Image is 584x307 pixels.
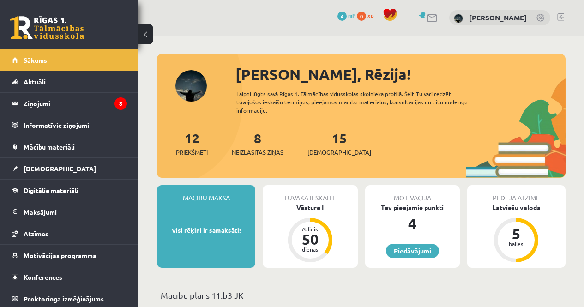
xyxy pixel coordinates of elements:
span: Aktuāli [24,78,46,86]
a: Piedāvājumi [386,244,439,258]
i: 8 [114,97,127,110]
a: Digitālie materiāli [12,180,127,201]
span: Mācību materiāli [24,143,75,151]
div: Motivācija [365,185,460,203]
div: Mācību maksa [157,185,255,203]
a: Latviešu valoda 5 balles [467,203,566,264]
div: Vēsture I [263,203,357,212]
a: Aktuāli [12,71,127,92]
div: Pēdējā atzīme [467,185,566,203]
a: Vēsture I Atlicis 50 dienas [263,203,357,264]
div: Tuvākā ieskaite [263,185,357,203]
span: Priekšmeti [176,148,208,157]
span: mP [348,12,355,19]
span: Konferences [24,273,62,281]
span: [DEMOGRAPHIC_DATA] [307,148,371,157]
span: [DEMOGRAPHIC_DATA] [24,164,96,173]
span: Sākums [24,56,47,64]
img: Rēzija Zariņa [454,14,463,23]
div: Laipni lūgts savā Rīgas 1. Tālmācības vidusskolas skolnieka profilā. Šeit Tu vari redzēt tuvojošo... [236,90,482,114]
div: 5 [502,226,530,241]
a: [DEMOGRAPHIC_DATA] [12,158,127,179]
div: Tev pieejamie punkti [365,203,460,212]
div: Atlicis [296,226,324,232]
p: Mācību plāns 11.b3 JK [161,289,562,301]
a: 15[DEMOGRAPHIC_DATA] [307,130,371,157]
p: Visi rēķini ir samaksāti! [162,226,251,235]
span: Neizlasītās ziņas [232,148,283,157]
div: 4 [365,212,460,235]
a: Ziņojumi8 [12,93,127,114]
a: Motivācijas programma [12,245,127,266]
span: Proktoringa izmēģinājums [24,295,104,303]
a: Informatīvie ziņojumi [12,114,127,136]
span: 4 [337,12,347,21]
div: Latviešu valoda [467,203,566,212]
a: [PERSON_NAME] [469,13,527,22]
a: Atzīmes [12,223,127,244]
span: Digitālie materiāli [24,186,78,194]
a: Mācību materiāli [12,136,127,157]
span: Motivācijas programma [24,251,96,259]
span: 0 [357,12,366,21]
a: 4 mP [337,12,355,19]
a: Rīgas 1. Tālmācības vidusskola [10,16,84,39]
div: [PERSON_NAME], Rēzija! [235,63,566,85]
a: 8Neizlasītās ziņas [232,130,283,157]
a: Konferences [12,266,127,288]
div: balles [502,241,530,247]
span: xp [367,12,373,19]
legend: Maksājumi [24,201,127,223]
a: Sākums [12,49,127,71]
a: 0 xp [357,12,378,19]
legend: Ziņojumi [24,93,127,114]
span: Atzīmes [24,229,48,238]
div: dienas [296,247,324,252]
a: 12Priekšmeti [176,130,208,157]
a: Maksājumi [12,201,127,223]
div: 50 [296,232,324,247]
legend: Informatīvie ziņojumi [24,114,127,136]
